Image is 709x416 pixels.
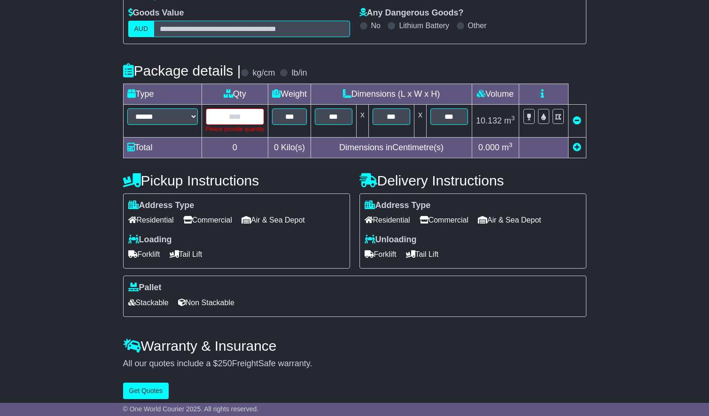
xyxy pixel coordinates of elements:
td: Qty [202,84,268,104]
span: 0.000 [478,143,499,152]
label: Other [468,21,487,30]
h4: Package details | [123,63,241,78]
td: Dimensions in Centimetre(s) [311,137,472,158]
label: Any Dangerous Goods? [359,8,464,18]
label: Loading [128,235,172,245]
label: Unloading [365,235,417,245]
button: Get Quotes [123,383,169,399]
td: 0 [202,137,268,158]
td: x [356,104,368,137]
div: All our quotes include a $ FreightSafe warranty. [123,359,586,369]
span: © One World Courier 2025. All rights reserved. [123,405,259,413]
span: 0 [274,143,279,152]
span: 250 [218,359,232,368]
label: Lithium Battery [399,21,449,30]
label: lb/in [291,68,307,78]
label: kg/cm [252,68,275,78]
span: 10.132 [476,116,502,125]
h4: Pickup Instructions [123,173,350,188]
td: x [414,104,426,137]
span: Commercial [183,213,232,227]
span: Residential [128,213,174,227]
h4: Warranty & Insurance [123,338,586,354]
label: Address Type [365,200,431,211]
h4: Delivery Instructions [359,173,586,188]
span: Air & Sea Depot [478,213,541,227]
label: No [371,21,381,30]
span: Stackable [128,295,169,310]
td: Dimensions (L x W x H) [311,84,472,104]
span: Forklift [365,247,397,262]
td: Type [123,84,202,104]
span: Tail Lift [170,247,203,262]
span: Commercial [420,213,468,227]
a: Remove this item [573,116,581,125]
label: AUD [128,21,155,37]
span: m [504,116,515,125]
td: Weight [268,84,311,104]
td: Volume [472,84,519,104]
span: Forklift [128,247,160,262]
span: m [502,143,513,152]
span: Non Stackable [178,295,234,310]
td: Total [123,137,202,158]
label: Goods Value [128,8,184,18]
span: Air & Sea Depot [242,213,305,227]
span: Residential [365,213,410,227]
sup: 3 [509,141,513,148]
span: Tail Lift [406,247,439,262]
label: Pallet [128,283,162,293]
td: Kilo(s) [268,137,311,158]
a: Add new item [573,143,581,152]
sup: 3 [511,115,515,122]
label: Address Type [128,200,195,211]
div: Please provide quantity [206,125,265,133]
